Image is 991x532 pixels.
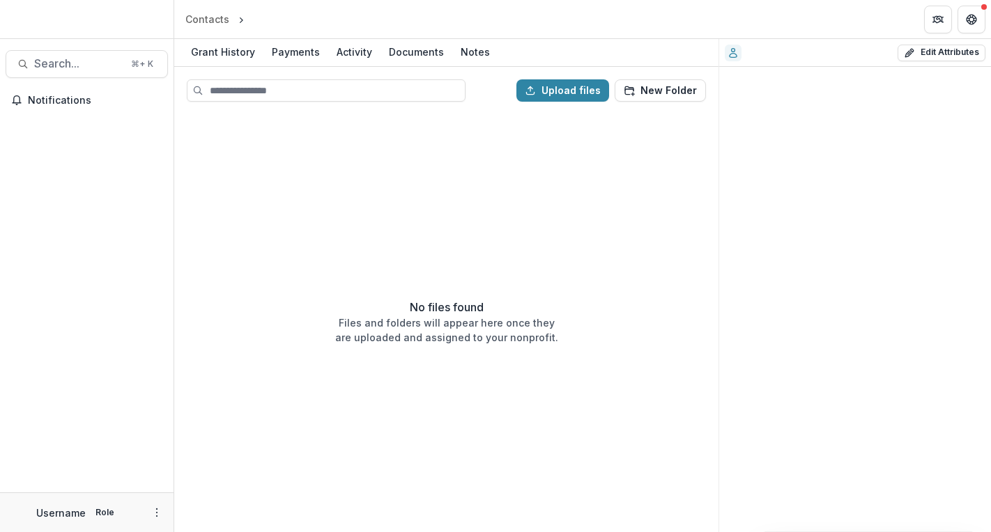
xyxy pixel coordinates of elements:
button: Partners [924,6,952,33]
div: Grant History [185,42,261,62]
a: Contacts [180,9,235,29]
p: Username [36,506,86,520]
a: Payments [266,39,325,66]
p: No files found [410,299,484,315]
div: Documents [383,42,450,62]
div: Payments [266,42,325,62]
button: Get Help [958,6,985,33]
nav: breadcrumb [180,9,307,29]
span: Search... [34,57,123,70]
p: Role [91,506,118,519]
a: Documents [383,39,450,66]
a: Activity [331,39,378,66]
div: Contacts [185,12,229,26]
button: Search... [6,50,168,78]
a: Grant History [185,39,261,66]
p: Files and folders will appear here once they are uploaded and assigned to your nonprofit. [335,315,558,345]
div: Notes [455,42,495,62]
button: Notifications [6,89,168,111]
div: ⌘ + K [128,56,156,72]
button: More [148,504,165,521]
span: Notifications [28,95,162,107]
button: New Folder [615,79,706,102]
a: Notes [455,39,495,66]
div: Activity [331,42,378,62]
button: Upload files [516,79,609,102]
button: Edit Attributes [898,45,985,61]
